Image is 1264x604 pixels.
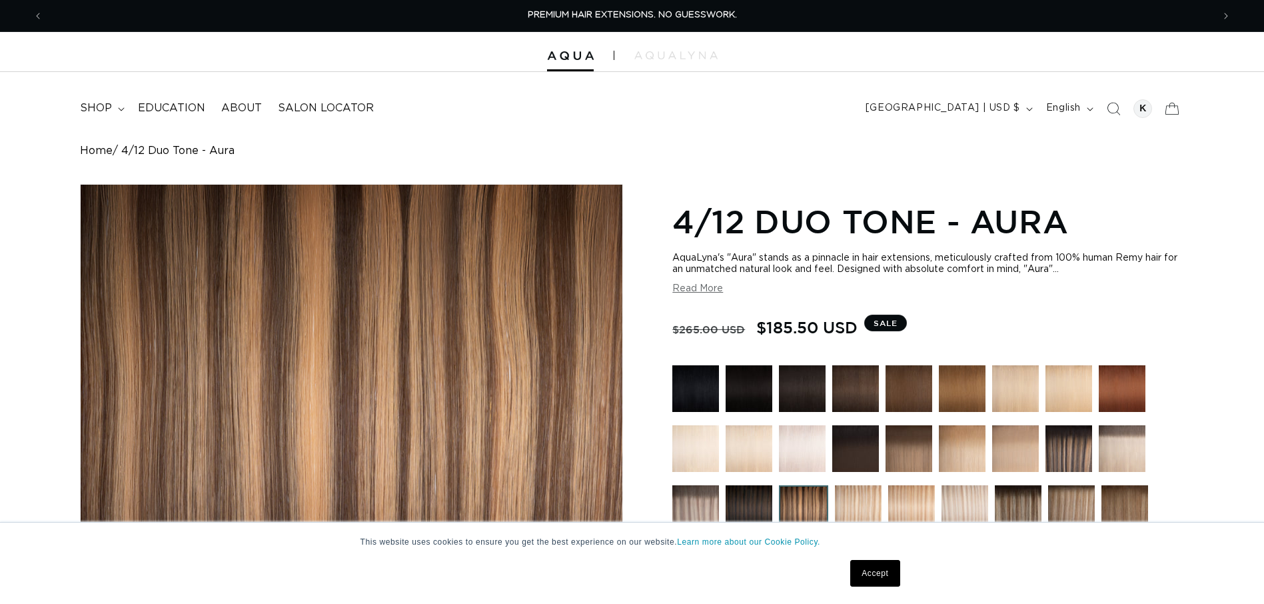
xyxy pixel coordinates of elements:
[1045,365,1092,419] a: 24 Light Golden Blonde - Aura
[672,485,719,541] a: Arctic Rooted - Aura
[672,317,745,342] s: $265.00 USD
[995,485,1041,532] img: Echo Root Tap - Aura
[80,101,112,115] span: shop
[835,485,882,541] a: 8/24 Duo Tone - Aura
[726,365,772,419] a: 1N Natural Black - Aura
[886,365,932,419] a: 4 Medium Brown - Aura
[1046,101,1081,115] span: English
[832,365,879,419] a: 2 Dark Brown - Aura
[779,365,826,412] img: 1B Soft Black - Aura
[672,365,719,419] a: 1 Black - Aura
[213,93,270,123] a: About
[72,93,130,123] summary: shop
[672,425,719,479] a: 60A Most Platinum Ash - Aura
[992,365,1039,419] a: 16 Blonde - Aura
[547,51,594,61] img: Aqua Hair Extensions
[672,283,723,295] button: Read More
[756,315,858,340] span: $185.50 USD
[888,485,935,532] img: 18/22 Duo Tone - Aura
[832,425,879,479] a: 1B/4 Balayage - Aura
[672,201,1184,242] h1: 4/12 Duo Tone - Aura
[1099,365,1145,419] a: 33 Copper Red - Aura
[832,425,879,472] img: 1B/4 Balayage - Aura
[138,101,205,115] span: Education
[886,365,932,412] img: 4 Medium Brown - Aura
[939,365,985,412] img: 6 Light Brown - Aura
[779,425,826,479] a: 62 Icy Blonde - Aura
[850,560,900,587] a: Accept
[866,101,1020,115] span: [GEOGRAPHIC_DATA] | USD $
[221,101,262,115] span: About
[888,485,935,541] a: 18/22 Duo Tone - Aura
[886,425,932,472] img: 4/12 Balayage - Aura
[992,425,1039,479] a: 18/22 Balayage - Aura
[726,485,772,541] a: 1B/4 Duo Tone - Aura
[726,365,772,412] img: 1N Natural Black - Aura
[992,425,1039,472] img: 18/22 Balayage - Aura
[80,145,1184,157] nav: breadcrumbs
[270,93,382,123] a: Salon Locator
[1099,425,1145,479] a: 8AB/60A Rooted - Aura
[939,425,985,479] a: 8/24 Balayage - Aura
[121,145,235,157] span: 4/12 Duo Tone - Aura
[1048,485,1095,532] img: Victoria Root Tap - Aura
[858,96,1038,121] button: [GEOGRAPHIC_DATA] | USD $
[992,365,1039,412] img: 16 Blonde - Aura
[779,425,826,472] img: 62 Icy Blonde - Aura
[1038,96,1099,121] button: English
[130,93,213,123] a: Education
[672,425,719,472] img: 60A Most Platinum Ash - Aura
[1045,425,1092,472] img: Pacific Balayage - Aura
[1101,485,1148,541] a: Erie Root Tap - Aura
[1045,425,1092,479] a: Pacific Balayage - Aura
[1101,485,1148,532] img: Erie Root Tap - Aura
[80,145,113,157] a: Home
[779,485,828,541] a: 4/12 Duo Tone - Aura
[779,485,828,535] img: 4/12 Duo Tone - Aura
[634,51,718,59] img: aqualyna.com
[995,485,1041,541] a: Echo Root Tap - Aura
[726,425,772,472] img: 60 Most Platinum - Aura
[1099,365,1145,412] img: 33 Copper Red - Aura
[672,485,719,532] img: Arctic Rooted - Aura
[528,11,737,19] span: PREMIUM HAIR EXTENSIONS. NO GUESSWORK.
[726,485,772,532] img: 1B/4 Duo Tone - Aura
[1211,3,1241,29] button: Next announcement
[23,3,53,29] button: Previous announcement
[939,365,985,419] a: 6 Light Brown - Aura
[672,253,1184,275] div: AquaLyna's "Aura" stands as a pinnacle in hair extensions, meticulously crafted from 100% human R...
[360,536,904,548] p: This website uses cookies to ensure you get the best experience on our website.
[1099,94,1128,123] summary: Search
[942,485,988,541] a: Atlantic Duo Tone - Aura
[942,485,988,532] img: Atlantic Duo Tone - Aura
[726,425,772,479] a: 60 Most Platinum - Aura
[1099,425,1145,472] img: 8AB/60A Rooted - Aura
[1048,485,1095,541] a: Victoria Root Tap - Aura
[832,365,879,412] img: 2 Dark Brown - Aura
[835,485,882,532] img: 8/24 Duo Tone - Aura
[278,101,374,115] span: Salon Locator
[779,365,826,419] a: 1B Soft Black - Aura
[677,537,820,547] a: Learn more about our Cookie Policy.
[1045,365,1092,412] img: 24 Light Golden Blonde - Aura
[886,425,932,479] a: 4/12 Balayage - Aura
[939,425,985,472] img: 8/24 Balayage - Aura
[864,315,907,331] span: Sale
[672,365,719,412] img: 1 Black - Aura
